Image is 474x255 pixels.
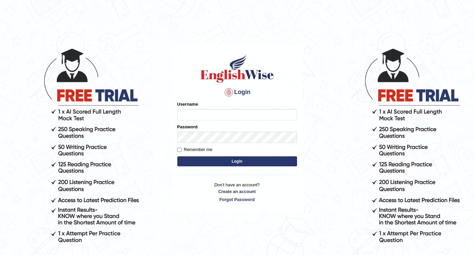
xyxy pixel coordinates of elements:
[177,87,297,98] h4: Login
[199,54,275,84] img: Logo of English Wise sign in for intelligent practice with AI
[177,124,198,130] label: Password
[177,148,182,152] input: Remember me
[177,182,297,202] p: Don't have an account?
[177,146,213,153] label: Remember me
[177,156,297,166] button: Login
[177,188,297,195] a: Create an account
[177,101,198,107] label: Username
[177,196,297,203] a: Forgot Password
